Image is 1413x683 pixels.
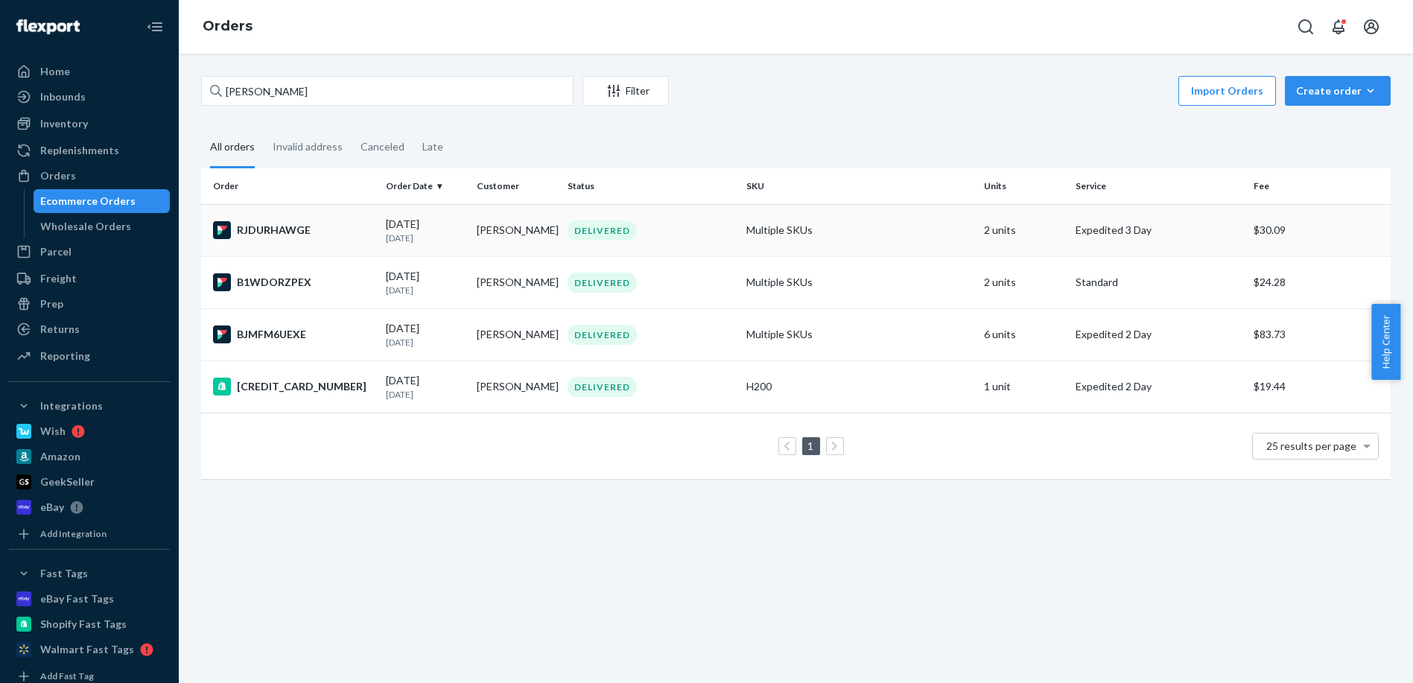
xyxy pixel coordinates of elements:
[40,527,107,540] div: Add Integration
[9,419,170,443] a: Wish
[1267,439,1357,452] span: 25 results per page
[40,670,94,682] div: Add Fast Tag
[1076,223,1242,238] p: Expedited 3 Day
[1070,168,1248,204] th: Service
[386,217,465,244] div: [DATE]
[9,139,170,162] a: Replenishments
[41,194,136,209] div: Ecommerce Orders
[40,449,80,464] div: Amazon
[477,180,556,192] div: Customer
[40,116,88,131] div: Inventory
[471,256,562,308] td: [PERSON_NAME]
[978,256,1069,308] td: 2 units
[1356,12,1386,42] button: Open account menu
[40,322,80,337] div: Returns
[201,168,380,204] th: Order
[34,215,171,238] a: Wholesale Orders
[805,439,817,452] a: Page 1 is your current page
[1291,12,1321,42] button: Open Search Box
[9,525,170,543] a: Add Integration
[16,19,80,34] img: Flexport logo
[9,587,170,611] a: eBay Fast Tags
[568,220,637,241] div: DELIVERED
[568,325,637,345] div: DELIVERED
[1248,360,1391,413] td: $19.44
[41,219,132,234] div: Wholesale Orders
[40,89,86,104] div: Inbounds
[740,308,978,360] td: Multiple SKUs
[40,271,77,286] div: Freight
[9,267,170,290] a: Freight
[213,378,374,395] div: [CREDIT_CARD_NUMBER]
[582,76,669,106] button: Filter
[380,168,471,204] th: Order Date
[213,221,374,239] div: RJDURHAWGE
[1248,308,1391,360] td: $83.73
[201,76,574,106] input: Search orders
[583,83,668,98] div: Filter
[203,18,253,34] a: Orders
[562,168,740,204] th: Status
[40,474,95,489] div: GeekSeller
[9,638,170,661] a: Walmart Fast Tags
[40,64,70,79] div: Home
[9,445,170,468] a: Amazon
[40,617,127,632] div: Shopify Fast Tags
[9,470,170,494] a: GeekSeller
[1248,168,1391,204] th: Fee
[746,379,972,394] div: H200
[471,204,562,256] td: [PERSON_NAME]
[1371,304,1400,380] button: Help Center
[471,360,562,413] td: [PERSON_NAME]
[1248,256,1391,308] td: $24.28
[9,562,170,585] button: Fast Tags
[40,398,103,413] div: Integrations
[568,377,637,397] div: DELIVERED
[386,232,465,244] p: [DATE]
[1285,76,1391,106] button: Create order
[361,127,404,166] div: Canceled
[34,189,171,213] a: Ecommerce Orders
[422,127,443,166] div: Late
[9,495,170,519] a: eBay
[386,321,465,349] div: [DATE]
[9,85,170,109] a: Inbounds
[978,308,1069,360] td: 6 units
[40,591,114,606] div: eBay Fast Tags
[1076,275,1242,290] p: Standard
[386,373,465,401] div: [DATE]
[273,127,343,166] div: Invalid address
[213,273,374,291] div: B1WDORZPEX
[40,296,63,311] div: Prep
[9,317,170,341] a: Returns
[210,127,255,168] div: All orders
[40,168,76,183] div: Orders
[9,60,170,83] a: Home
[386,284,465,296] p: [DATE]
[978,168,1069,204] th: Units
[40,349,90,363] div: Reporting
[386,388,465,401] p: [DATE]
[740,256,978,308] td: Multiple SKUs
[9,344,170,368] a: Reporting
[40,566,88,581] div: Fast Tags
[1324,12,1353,42] button: Open notifications
[40,244,72,259] div: Parcel
[1248,204,1391,256] td: $30.09
[1296,83,1379,98] div: Create order
[9,240,170,264] a: Parcel
[740,204,978,256] td: Multiple SKUs
[471,308,562,360] td: [PERSON_NAME]
[978,360,1069,413] td: 1 unit
[9,292,170,316] a: Prep
[213,325,374,343] div: BJMFM6UEXE
[40,424,66,439] div: Wish
[386,336,465,349] p: [DATE]
[40,143,119,158] div: Replenishments
[1076,327,1242,342] p: Expedited 2 Day
[9,164,170,188] a: Orders
[1178,76,1276,106] button: Import Orders
[191,5,264,48] ol: breadcrumbs
[140,12,170,42] button: Close Navigation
